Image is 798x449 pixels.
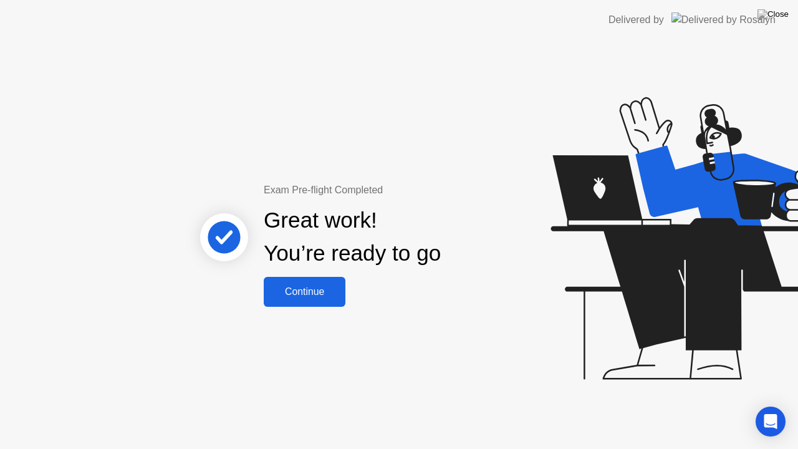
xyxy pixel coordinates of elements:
div: Great work! You’re ready to go [264,204,441,270]
div: Open Intercom Messenger [756,407,786,437]
img: Delivered by Rosalyn [671,12,776,27]
img: Close [757,9,789,19]
div: Delivered by [608,12,664,27]
div: Exam Pre-flight Completed [264,183,521,198]
button: Continue [264,277,345,307]
div: Continue [267,286,342,297]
